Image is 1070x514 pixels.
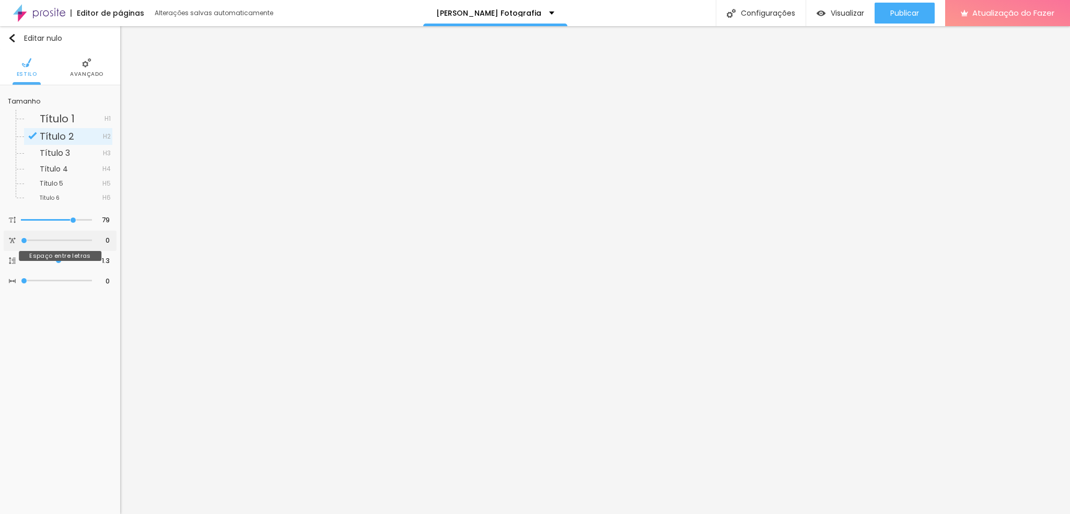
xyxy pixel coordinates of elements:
[8,34,16,42] img: Ícone
[9,216,16,223] img: Ícone
[40,130,74,143] font: Título 2
[40,147,70,159] font: Título 3
[727,9,736,18] img: Ícone
[831,8,864,18] font: Visualizar
[436,8,541,18] font: [PERSON_NAME] Fotografia
[806,3,875,24] button: Visualizar
[104,114,111,123] font: H1
[102,179,111,188] font: H5
[17,70,37,78] font: Estilo
[103,132,111,141] font: H2
[9,237,16,244] img: Ícone
[70,70,103,78] font: Avançado
[817,9,825,18] img: view-1.svg
[40,164,68,174] font: Título 4
[9,278,16,284] img: Ícone
[102,164,111,173] font: H4
[741,8,795,18] font: Configurações
[40,179,63,188] font: Título 5
[82,58,91,67] img: Ícone
[77,8,144,18] font: Editor de páginas
[8,97,40,106] font: Tamanho
[9,257,16,264] img: Ícone
[890,8,919,18] font: Publicar
[155,8,273,17] font: Alterações salvas automaticamente
[40,111,75,126] font: Título 1
[28,131,37,140] img: Ícone
[120,26,1070,514] iframe: Editor
[22,58,31,67] img: Ícone
[972,7,1054,18] font: Atualização do Fazer
[40,194,60,202] font: Título 6
[103,149,111,157] font: H3
[24,33,62,43] font: Editar nulo
[875,3,935,24] button: Publicar
[102,193,111,202] font: H6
